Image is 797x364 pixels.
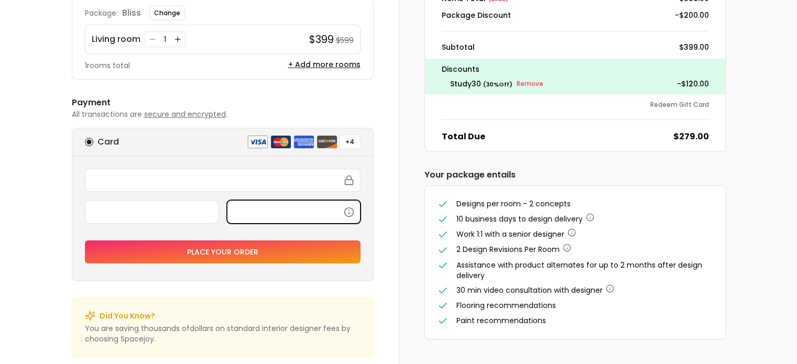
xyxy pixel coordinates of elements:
p: All transactions are . [72,109,374,119]
button: Place your order [85,240,361,263]
span: Paint recommendations [456,315,546,326]
button: Decrease quantity for Living room [147,34,158,45]
span: Work 1:1 with a senior designer [456,229,564,239]
dd: $279.00 [673,130,709,143]
img: discover [316,135,337,149]
dd: -$200.00 [675,10,709,20]
button: + Add more rooms [288,59,361,70]
dt: Subtotal [442,42,475,52]
small: $599 [336,35,354,46]
p: Living room [92,33,140,46]
p: 1 rooms total [85,60,130,71]
p: bliss [122,7,141,19]
h6: Payment [72,96,374,109]
span: Assistance with product alternates for up to 2 months after design delivery [456,260,702,281]
span: study30 [450,79,481,89]
p: Did You Know? [100,311,155,321]
img: american express [293,135,314,149]
div: 1 [160,34,170,45]
p: Discounts [442,63,709,75]
h6: Card [97,136,119,148]
iframe: Secure card number input frame [92,175,354,185]
span: 10 business days to design delivery [456,214,583,224]
span: 30 min video consultation with designer [456,285,603,295]
dt: Total Due [442,130,485,143]
iframe: Secure expiration date input frame [92,207,212,216]
p: Package: [85,8,118,18]
button: Redeem Gift Card [650,101,709,109]
dd: $399.00 [679,42,709,52]
span: Designs per room - 2 concepts [456,198,571,209]
img: mastercard [270,135,291,149]
button: +4 [340,135,361,149]
p: - $120.00 [677,78,709,90]
iframe: Secure CVC input frame [234,207,354,216]
h6: Your package entails [424,169,726,181]
small: Remove [517,80,543,88]
span: Flooring recommendations [456,300,556,311]
img: visa [247,135,268,149]
span: 2 Design Revisions Per Room [456,244,560,255]
p: You are saving thousands of dollar s on standard interior designer fees by choosing Spacejoy. [85,323,361,344]
h4: $399 [309,32,334,47]
span: secure and encrypted [144,109,226,119]
button: Increase quantity for Living room [172,34,183,45]
small: ( 30 % Off) [483,80,512,89]
button: Change [149,6,185,20]
dt: Package Discount [442,10,511,20]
